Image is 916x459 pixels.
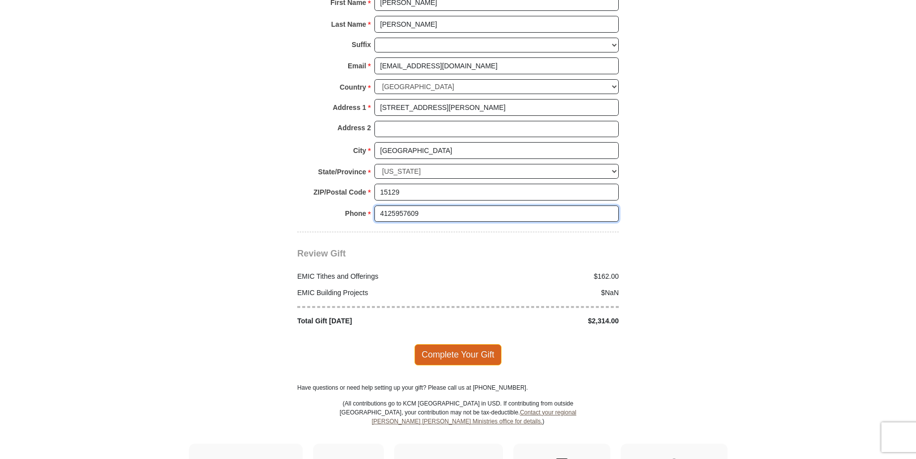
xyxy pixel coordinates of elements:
strong: Address 1 [333,101,366,114]
strong: Suffix [352,38,371,51]
strong: ZIP/Postal Code [314,185,366,199]
strong: Email [348,59,366,73]
span: Complete Your Gift [414,344,502,365]
p: (All contributions go to KCM [GEOGRAPHIC_DATA] in USD. If contributing from outside [GEOGRAPHIC_D... [339,399,577,444]
div: EMIC Tithes and Offerings [292,271,458,282]
strong: Last Name [331,17,366,31]
strong: Phone [345,206,366,220]
strong: State/Province [318,165,366,179]
p: Have questions or need help setting up your gift? Please call us at [PHONE_NUMBER]. [297,383,619,392]
div: Total Gift [DATE] [292,316,458,326]
span: Review Gift [297,249,346,258]
strong: City [353,144,366,157]
div: $162.00 [458,271,624,282]
div: EMIC Building Projects [292,288,458,298]
a: Contact your regional [PERSON_NAME] [PERSON_NAME] Ministries office for details. [371,409,576,425]
strong: Address 2 [337,121,371,135]
div: $2,314.00 [458,316,624,326]
div: $NaN [458,288,624,298]
strong: Country [340,80,366,94]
